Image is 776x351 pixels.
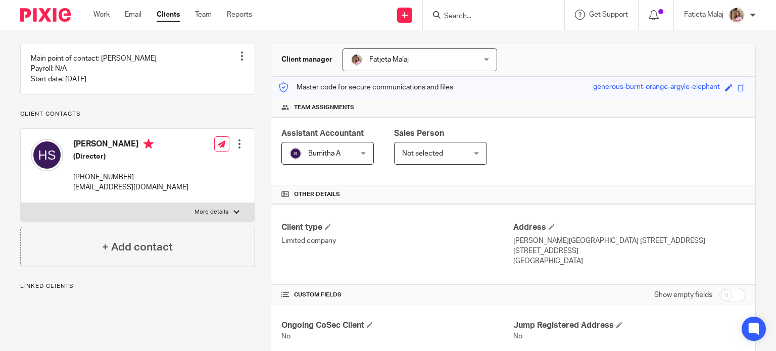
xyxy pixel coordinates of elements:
[513,256,745,266] p: [GEOGRAPHIC_DATA]
[73,172,188,182] p: [PHONE_NUMBER]
[73,139,188,152] h4: [PERSON_NAME]
[394,129,444,137] span: Sales Person
[195,10,212,20] a: Team
[125,10,141,20] a: Email
[513,236,745,246] p: [PERSON_NAME][GEOGRAPHIC_DATA] [STREET_ADDRESS]
[227,10,252,20] a: Reports
[513,222,745,233] h4: Address
[729,7,745,23] img: MicrosoftTeams-image%20(5).png
[281,129,364,137] span: Assistant Accountant
[684,10,723,20] p: Fatjeta Malaj
[143,139,154,149] i: Primary
[593,82,720,93] div: generous-burnt-orange-argyle-elephant
[279,82,453,92] p: Master code for secure communications and files
[513,333,522,340] span: No
[281,333,290,340] span: No
[20,110,255,118] p: Client contacts
[294,104,354,112] span: Team assignments
[73,182,188,192] p: [EMAIL_ADDRESS][DOMAIN_NAME]
[73,152,188,162] h5: (Director)
[294,190,340,198] span: Other details
[20,282,255,290] p: Linked clients
[281,291,513,299] h4: CUSTOM FIELDS
[289,147,302,160] img: svg%3E
[281,320,513,331] h4: Ongoing CoSec Client
[513,246,745,256] p: [STREET_ADDRESS]
[31,139,63,171] img: svg%3E
[402,150,443,157] span: Not selected
[308,150,341,157] span: Bumitha A
[654,290,712,300] label: Show empty fields
[281,222,513,233] h4: Client type
[195,208,228,216] p: More details
[589,11,628,18] span: Get Support
[513,320,745,331] h4: Jump Registered Address
[93,10,110,20] a: Work
[443,12,534,21] input: Search
[281,55,332,65] h3: Client manager
[102,239,173,255] h4: + Add contact
[351,54,363,66] img: MicrosoftTeams-image%20(5).png
[369,56,409,63] span: Fatjeta Malaj
[281,236,513,246] p: Limited company
[157,10,180,20] a: Clients
[20,8,71,22] img: Pixie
